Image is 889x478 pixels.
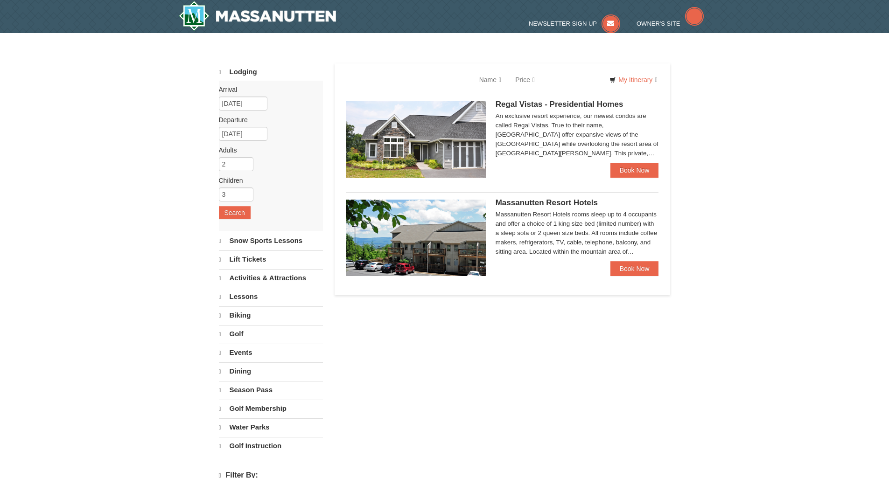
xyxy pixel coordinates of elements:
div: Massanutten Resort Hotels rooms sleep up to 4 occupants and offer a choice of 1 king size bed (li... [496,210,659,256]
a: Activities & Attractions [219,269,323,287]
a: My Itinerary [603,73,663,87]
label: Arrival [219,85,316,94]
a: Golf [219,325,323,343]
a: Book Now [610,261,659,276]
a: Name [472,70,508,89]
img: 19219026-1-e3b4ac8e.jpg [346,200,486,276]
span: Newsletter Sign Up [529,20,597,27]
img: 19218991-1-902409a9.jpg [346,101,486,178]
button: Search [219,206,251,219]
a: Season Pass [219,381,323,399]
a: Book Now [610,163,659,178]
a: Dining [219,362,323,380]
a: Massanutten Resort [179,1,336,31]
span: Owner's Site [637,20,680,27]
a: Lessons [219,288,323,305]
label: Departure [219,115,316,125]
a: Newsletter Sign Up [529,20,620,27]
a: Price [508,70,542,89]
a: Biking [219,306,323,324]
a: Events [219,344,323,361]
span: Regal Vistas - Presidential Homes [496,100,623,109]
label: Adults [219,145,316,155]
label: Children [219,176,316,185]
a: Snow Sports Lessons [219,232,323,249]
a: Golf Instruction [219,437,323,455]
a: Lift Tickets [219,250,323,268]
a: Golf Membership [219,400,323,417]
span: Massanutten Resort Hotels [496,198,598,207]
a: Lodging [219,63,323,81]
a: Water Parks [219,418,323,436]
div: An exclusive resort experience, our newest condos are called Regal Vistas. True to their name, [G... [496,111,659,158]
img: Massanutten Resort Logo [179,1,336,31]
a: Owner's Site [637,20,704,27]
